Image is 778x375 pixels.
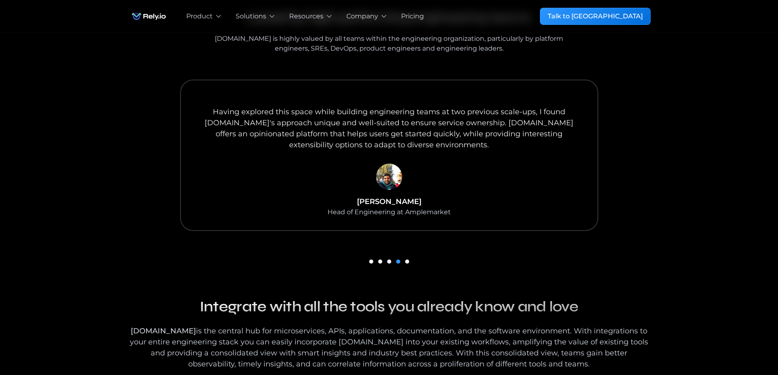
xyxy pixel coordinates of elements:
div: 4 of 5 [128,80,651,231]
div: Head of Engineering at Amplemarket [328,207,451,217]
div: Show slide 1 of 5 [369,260,373,264]
iframe: Chatbot [724,321,767,364]
div: Show slide 2 of 5 [378,260,382,264]
div: [DOMAIN_NAME] is highly valued by all teams within the engineering organization, particularly by ... [210,34,569,53]
div: [PERSON_NAME] [357,196,421,207]
div: Product [186,11,213,21]
div: Show slide 5 of 5 [405,260,409,264]
div: Resources [289,11,323,21]
div: Solutions [236,11,266,21]
h2: Integrate with all the tools you already know and love [128,295,651,319]
div: carousel [128,80,651,267]
a: Talk to [GEOGRAPHIC_DATA] [540,8,651,25]
div: Company [346,11,378,21]
div: Show slide 3 of 5 [387,260,391,264]
a: [DOMAIN_NAME] [131,326,196,335]
div: is the central hub for microservices, APIs, applications, documentation, and the software environ... [128,326,651,370]
div: Having explored this space while building engineering teams at two previous scale-ups, I found [D... [194,107,584,151]
div: Show slide 4 of 5 [396,260,400,264]
div: Talk to [GEOGRAPHIC_DATA] [548,11,643,21]
a: Pricing [401,11,424,21]
img: Rely.io logo [128,8,170,24]
a: home [128,8,170,24]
